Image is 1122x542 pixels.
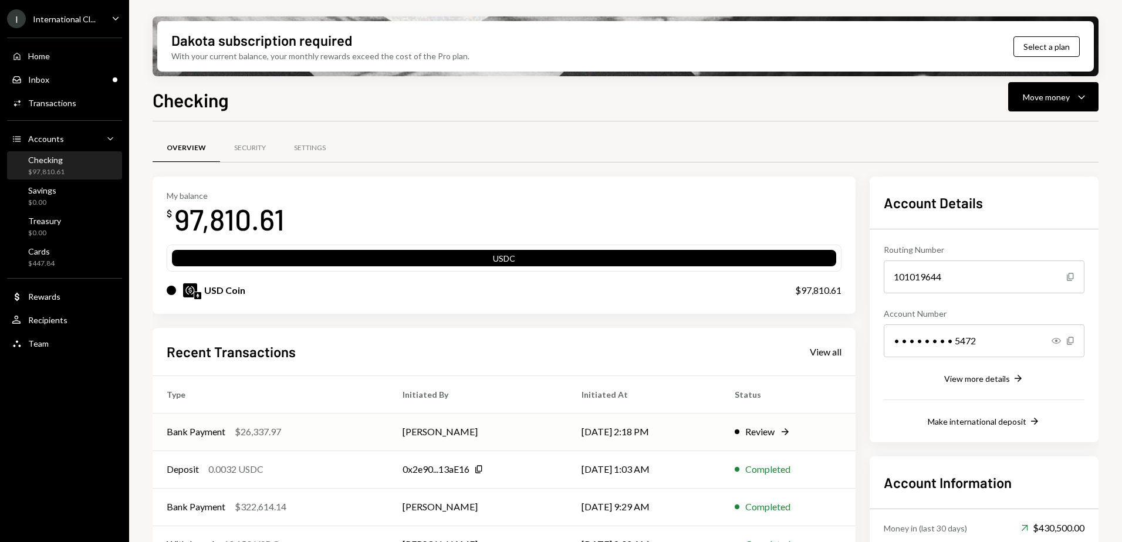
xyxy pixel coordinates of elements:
button: Make international deposit [928,415,1040,428]
div: Completed [745,500,790,514]
th: Initiated By [388,375,567,413]
div: Dakota subscription required [171,31,352,50]
div: Money in (last 30 days) [884,522,967,534]
div: $447.84 [28,259,55,269]
h2: Account Information [884,473,1084,492]
div: 0x2e90...13aE16 [403,462,469,476]
div: $322,614.14 [235,500,286,514]
td: [PERSON_NAME] [388,488,567,526]
div: 101019644 [884,260,1084,293]
div: International Cl... [33,14,96,24]
div: My balance [167,191,285,201]
div: $97,810.61 [795,283,841,297]
div: $0.00 [28,228,61,238]
a: Transactions [7,92,122,113]
td: [DATE] 1:03 AM [567,450,721,488]
div: Security [234,143,266,153]
button: Move money [1008,82,1099,111]
a: Settings [280,133,340,163]
th: Type [153,375,388,413]
div: Savings [28,185,56,195]
a: Rewards [7,286,122,307]
div: Make international deposit [928,416,1026,426]
div: Deposit [167,462,199,476]
button: Select a plan [1013,36,1080,57]
div: USD Coin [204,283,245,297]
th: Status [721,375,856,413]
th: Initiated At [567,375,721,413]
div: Rewards [28,292,60,302]
div: $97,810.61 [28,167,65,177]
div: 0.0032 USDC [208,462,263,476]
div: Bank Payment [167,425,225,439]
a: Team [7,333,122,354]
a: Checking$97,810.61 [7,151,122,179]
div: $430,500.00 [1021,521,1084,535]
img: ethereum-mainnet [194,292,201,299]
div: Move money [1023,91,1070,103]
h2: Account Details [884,193,1084,212]
a: Recipients [7,309,122,330]
h2: Recent Transactions [167,342,296,361]
a: Cards$447.84 [7,243,122,271]
a: Accounts [7,128,122,149]
div: Routing Number [884,243,1084,256]
div: With your current balance, your monthly rewards exceed the cost of the Pro plan. [171,50,469,62]
div: View all [810,346,841,358]
div: 97,810.61 [174,201,285,238]
div: • • • • • • • • 5472 [884,324,1084,357]
div: Treasury [28,216,61,226]
div: Home [28,51,50,61]
td: [PERSON_NAME] [388,413,567,450]
td: [DATE] 9:29 AM [567,488,721,526]
div: Settings [294,143,326,153]
a: Overview [153,133,220,163]
div: Review [745,425,775,439]
div: Team [28,338,49,348]
div: Accounts [28,134,64,144]
img: USDC [183,283,197,297]
a: Security [220,133,280,163]
h1: Checking [153,88,229,111]
div: $26,337.97 [235,425,281,439]
div: Completed [745,462,790,476]
a: Savings$0.00 [7,182,122,210]
div: Bank Payment [167,500,225,514]
div: View more details [944,374,1010,384]
a: Home [7,45,122,66]
div: Transactions [28,98,76,108]
div: Overview [167,143,206,153]
td: [DATE] 2:18 PM [567,413,721,450]
div: Cards [28,246,55,256]
div: I [7,9,26,28]
a: Treasury$0.00 [7,212,122,240]
div: Checking [28,155,65,165]
button: View more details [944,372,1024,385]
div: $0.00 [28,198,56,208]
div: Inbox [28,74,49,84]
a: View all [810,345,841,358]
div: Recipients [28,315,67,325]
div: Account Number [884,307,1084,320]
div: USDC [172,252,836,269]
a: Inbox [7,69,122,90]
div: $ [167,208,172,219]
